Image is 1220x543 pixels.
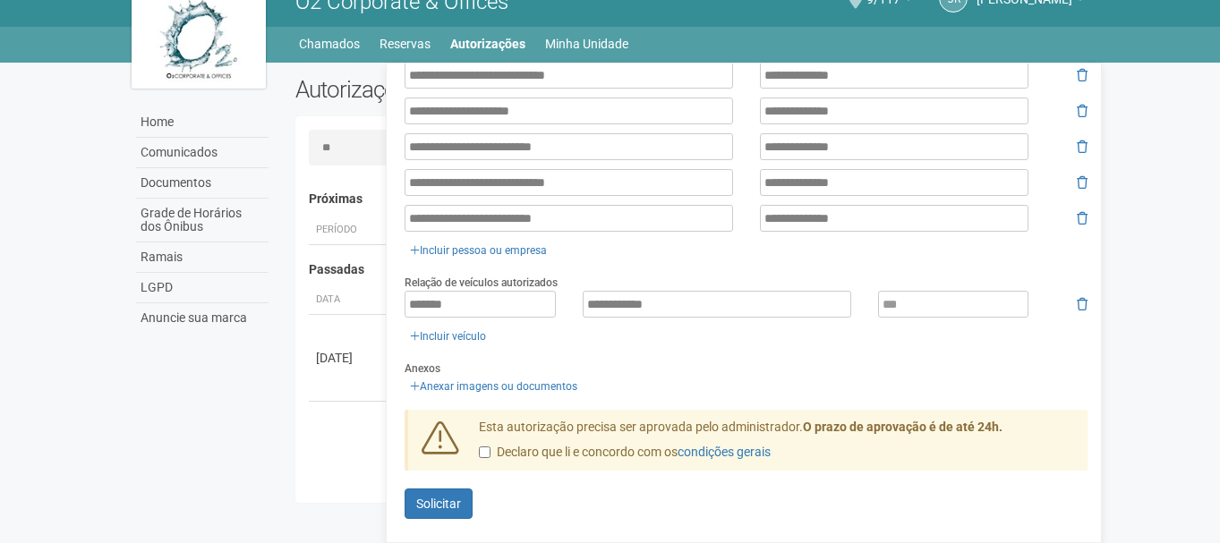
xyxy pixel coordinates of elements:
[299,31,360,56] a: Chamados
[1077,140,1088,153] i: Remover
[380,31,431,56] a: Reservas
[136,242,269,273] a: Ramais
[309,285,389,315] th: Data
[405,327,491,346] a: Incluir veículo
[1077,212,1088,225] i: Remover
[405,488,473,519] button: Solicitar
[803,420,1002,434] strong: O prazo de aprovação é de até 24h.
[450,31,525,56] a: Autorizações
[309,263,1076,276] h4: Passadas
[136,138,269,168] a: Comunicados
[545,31,628,56] a: Minha Unidade
[136,273,269,303] a: LGPD
[465,419,1088,471] div: Esta autorização precisa ser aprovada pelo administrador.
[309,216,389,245] th: Período
[1077,298,1088,310] i: Remover
[1077,176,1088,189] i: Remover
[416,496,461,511] span: Solicitar
[136,168,269,199] a: Documentos
[1077,105,1088,117] i: Remover
[405,361,440,377] label: Anexos
[136,107,269,138] a: Home
[136,199,269,242] a: Grade de Horários dos Ônibus
[1077,69,1088,81] i: Remover
[405,377,583,396] a: Anexar imagens ou documentos
[405,241,552,260] a: Incluir pessoa ou empresa
[405,275,558,291] label: Relação de veículos autorizados
[295,76,678,103] h2: Autorizações
[678,445,771,459] a: condições gerais
[479,444,771,462] label: Declaro que li e concordo com os
[316,349,382,367] div: [DATE]
[309,192,1076,206] h4: Próximas
[479,446,491,458] input: Declaro que li e concordo com oscondições gerais
[136,303,269,333] a: Anuncie sua marca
